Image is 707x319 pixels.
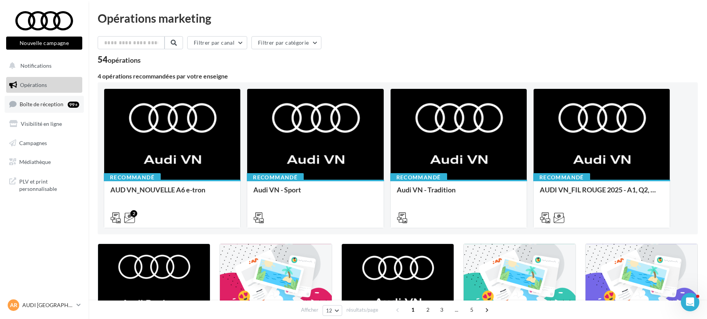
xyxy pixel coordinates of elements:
[187,36,247,49] button: Filtrer par canal
[466,304,478,316] span: 5
[253,186,377,201] div: Audi VN - Sport
[323,305,342,316] button: 12
[130,210,137,217] div: 2
[110,186,234,201] div: AUD VN_NOUVELLE A6 e-tron
[19,159,51,165] span: Médiathèque
[422,304,434,316] span: 2
[251,36,321,49] button: Filtrer par catégorie
[533,173,590,182] div: Recommandé
[22,301,73,309] p: AUDI [GEOGRAPHIC_DATA]
[390,173,447,182] div: Recommandé
[98,55,141,64] div: 54
[5,96,84,112] a: Boîte de réception99+
[326,307,333,314] span: 12
[247,173,304,182] div: Recommandé
[20,62,52,69] span: Notifications
[108,57,141,63] div: opérations
[681,293,699,311] iframe: Intercom live chat
[10,301,17,309] span: AR
[20,101,63,107] span: Boîte de réception
[68,102,79,108] div: 99+
[5,154,84,170] a: Médiathèque
[540,186,664,201] div: AUDI VN_FIL ROUGE 2025 - A1, Q2, Q3, Q5 et Q4 e-tron
[451,304,463,316] span: ...
[301,306,318,314] span: Afficher
[19,176,79,193] span: PLV et print personnalisable
[436,304,448,316] span: 3
[5,77,84,93] a: Opérations
[5,173,84,196] a: PLV et print personnalisable
[19,139,47,146] span: Campagnes
[407,304,419,316] span: 1
[104,173,161,182] div: Recommandé
[397,186,521,201] div: Audi VN - Tradition
[21,120,62,127] span: Visibilité en ligne
[98,73,698,79] div: 4 opérations recommandées par votre enseigne
[5,135,84,151] a: Campagnes
[5,116,84,132] a: Visibilité en ligne
[6,298,82,312] a: AR AUDI [GEOGRAPHIC_DATA]
[346,306,378,314] span: résultats/page
[6,37,82,50] button: Nouvelle campagne
[98,12,698,24] div: Opérations marketing
[20,82,47,88] span: Opérations
[5,58,81,74] button: Notifications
